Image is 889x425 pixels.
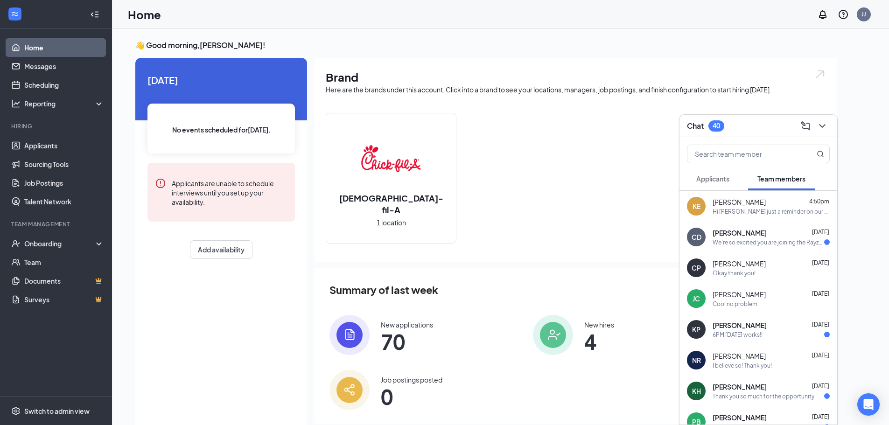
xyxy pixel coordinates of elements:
[90,10,99,19] svg: Collapse
[361,129,421,188] img: Chick-fil-A
[24,406,90,416] div: Switch to admin view
[817,150,824,158] svg: MagnifyingGlass
[172,178,287,207] div: Applicants are unable to schedule interviews until you set up your availability.
[10,9,20,19] svg: WorkstreamLogo
[190,240,252,259] button: Add availability
[24,253,104,272] a: Team
[713,300,757,308] div: Cool no problem
[147,73,295,87] span: [DATE]
[381,375,442,384] div: Job postings posted
[326,85,826,94] div: Here are the brands under this account. Click into a brand to see your locations, managers, job p...
[329,315,370,355] img: icon
[11,99,21,108] svg: Analysis
[812,321,829,328] span: [DATE]
[533,315,573,355] img: icon
[809,198,829,205] span: 4:50pm
[713,362,772,369] div: I believe so! Thank you!
[800,120,811,132] svg: ComposeMessage
[128,7,161,22] h1: Home
[713,208,830,216] div: Hi [PERSON_NAME] just a reminder on our orientation for [DATE] morning at 8am
[815,118,830,133] button: ChevronDown
[155,178,166,189] svg: Error
[812,259,829,266] span: [DATE]
[713,382,767,391] span: [PERSON_NAME]
[713,320,767,330] span: [PERSON_NAME]
[812,352,829,359] span: [DATE]
[24,76,104,94] a: Scheduling
[381,388,442,405] span: 0
[692,355,701,365] div: NR
[584,320,614,329] div: New hires
[24,155,104,174] a: Sourcing Tools
[812,413,829,420] span: [DATE]
[692,232,701,242] div: CD
[817,120,828,132] svg: ChevronDown
[135,40,837,50] h3: 👋 Good morning, [PERSON_NAME] !
[696,174,729,183] span: Applicants
[172,125,271,135] span: No events scheduled for [DATE] .
[693,294,700,303] div: JC
[584,333,614,350] span: 4
[713,259,766,268] span: [PERSON_NAME]
[24,174,104,192] a: Job Postings
[757,174,805,183] span: Team members
[798,118,813,133] button: ComposeMessage
[11,406,21,416] svg: Settings
[713,290,766,299] span: [PERSON_NAME]
[326,192,456,216] h2: [DEMOGRAPHIC_DATA]-fil-A
[11,220,102,228] div: Team Management
[812,290,829,297] span: [DATE]
[24,136,104,155] a: Applicants
[713,331,763,339] div: 6PM [DATE] works!!
[24,57,104,76] a: Messages
[713,197,766,207] span: [PERSON_NAME]
[377,217,406,228] span: 1 location
[11,122,102,130] div: Hiring
[11,239,21,248] svg: UserCheck
[713,392,814,400] div: Thank you so much for the opportunity
[713,238,824,246] div: We're so excited you are joining the Rayzor Ranch [DEMOGRAPHIC_DATA]-fil-Ateam ! Do you know anyo...
[812,383,829,390] span: [DATE]
[24,239,96,248] div: Onboarding
[693,202,700,211] div: KE
[713,269,756,277] div: Okay thank you!
[838,9,849,20] svg: QuestionInfo
[857,393,880,416] div: Open Intercom Messenger
[24,192,104,211] a: Talent Network
[24,99,105,108] div: Reporting
[687,145,798,163] input: Search team member
[713,351,766,361] span: [PERSON_NAME]
[861,10,866,18] div: JJ
[381,320,433,329] div: New applications
[24,38,104,57] a: Home
[812,229,829,236] span: [DATE]
[713,228,767,237] span: [PERSON_NAME]
[692,263,701,272] div: CP
[692,386,701,396] div: KH
[687,121,704,131] h3: Chat
[713,413,767,422] span: [PERSON_NAME]
[24,272,104,290] a: DocumentsCrown
[329,282,438,298] span: Summary of last week
[817,9,828,20] svg: Notifications
[24,290,104,309] a: SurveysCrown
[713,122,720,130] div: 40
[329,370,370,410] img: icon
[814,69,826,80] img: open.6027fd2a22e1237b5b06.svg
[326,69,826,85] h1: Brand
[692,325,700,334] div: KP
[381,333,433,350] span: 70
